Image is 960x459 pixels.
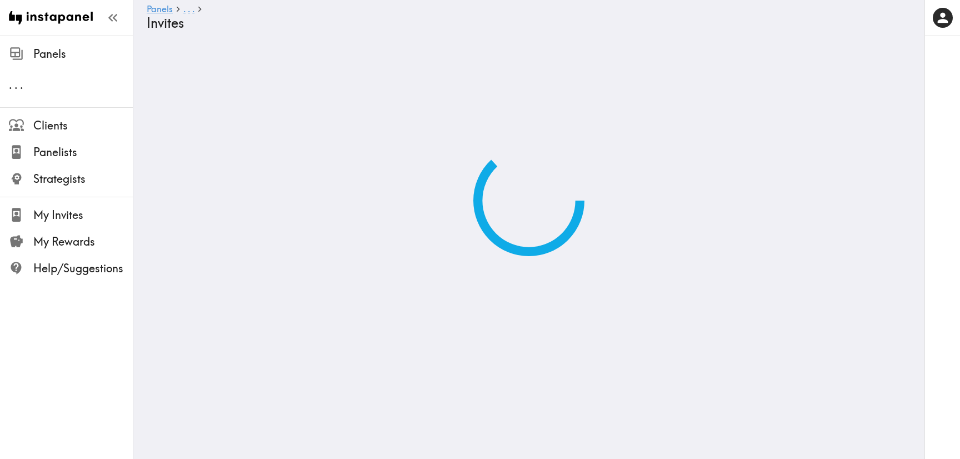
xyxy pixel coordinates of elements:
span: Strategists [33,171,133,187]
span: Help/Suggestions [33,261,133,276]
a: ... [183,4,194,15]
span: My Invites [33,207,133,223]
span: Clients [33,118,133,133]
span: Panels [33,46,133,62]
span: My Rewards [33,234,133,250]
span: Panelists [33,144,133,160]
span: . [14,78,18,92]
span: . [9,78,12,92]
span: . [192,3,194,14]
h4: Invites [147,15,902,31]
a: Panels [147,4,173,15]
span: . [188,3,190,14]
span: . [183,3,186,14]
span: . [20,78,23,92]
